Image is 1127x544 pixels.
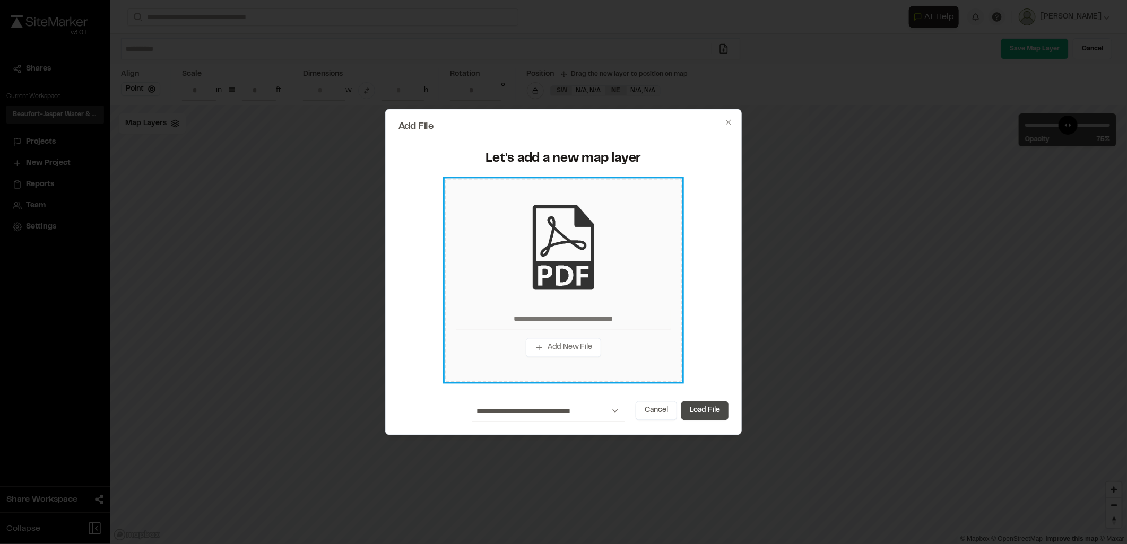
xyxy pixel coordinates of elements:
[521,205,606,290] img: pdf_black_icon.png
[398,122,729,132] h2: Add File
[445,178,682,382] div: Add New File
[681,401,729,420] button: Load File
[405,151,722,168] div: Let's add a new map layer
[636,401,677,420] button: Cancel
[526,338,601,357] button: Add New File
